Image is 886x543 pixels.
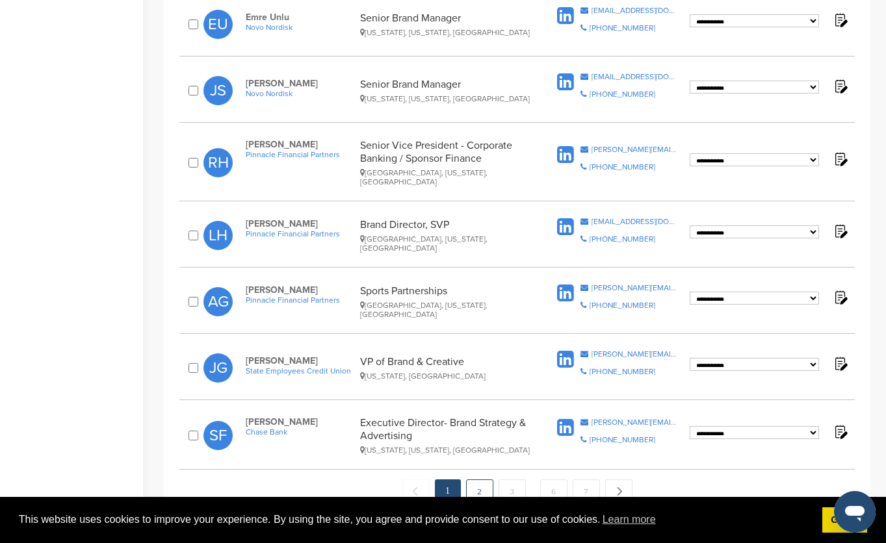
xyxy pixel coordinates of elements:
[832,12,848,28] img: Notes
[832,423,848,440] img: Notes
[590,368,655,375] div: [PHONE_NUMBER]
[590,90,655,98] div: [PHONE_NUMBER]
[360,372,530,381] div: [US_STATE], [GEOGRAPHIC_DATA]
[590,235,655,243] div: [PHONE_NUMBER]
[246,355,354,366] span: [PERSON_NAME]
[246,416,354,427] span: [PERSON_NAME]
[592,418,678,426] div: [PERSON_NAME][EMAIL_ADDRESS][PERSON_NAME][DOMAIN_NAME]
[360,168,530,186] div: [GEOGRAPHIC_DATA], [US_STATE], [GEOGRAPHIC_DATA]
[499,479,526,503] a: 3
[203,287,233,316] span: AG
[832,289,848,305] img: Notes
[466,479,493,503] a: 2
[360,446,530,455] div: [US_STATE], [US_STATE], [GEOGRAPHIC_DATA]
[360,28,530,37] div: [US_STATE], [US_STATE], [GEOGRAPHIC_DATA]
[246,427,354,436] a: Chase Bank
[360,416,530,455] div: Executive Director- Brand Strategy & Advertising
[203,353,233,383] span: JG
[540,479,567,503] a: 6
[592,145,678,153] div: [PERSON_NAME][EMAIL_ADDRESS][PERSON_NAME][DOMAIN_NAME]
[360,78,530,103] div: Senior Brand Manager
[590,436,655,444] div: [PHONE_NUMBER]
[246,78,354,89] span: [PERSON_NAME]
[590,301,655,309] div: [PHONE_NUMBER]
[360,218,530,253] div: Brand Director, SVP
[822,507,867,533] a: dismiss cookie message
[246,296,354,305] a: Pinnacle Financial Partners
[402,479,430,503] span: ← Previous
[203,221,233,250] span: LH
[360,234,530,253] div: [GEOGRAPHIC_DATA], [US_STATE], [GEOGRAPHIC_DATA]
[246,139,354,150] span: [PERSON_NAME]
[360,94,530,103] div: [US_STATE], [US_STATE], [GEOGRAPHIC_DATA]
[360,284,530,319] div: Sports Partnerships
[832,355,848,372] img: Notes
[203,421,233,450] span: SF
[246,366,354,375] a: State Employees Credit Union
[360,12,530,37] div: Senior Brand Manager
[592,6,678,14] div: [EMAIL_ADDRESS][DOMAIN_NAME]
[360,355,530,381] div: VP of Brand & Creative
[592,73,678,81] div: [EMAIL_ADDRESS][DOMAIN_NAME]
[246,218,354,229] span: [PERSON_NAME]
[573,479,600,503] a: 7
[360,139,530,186] div: Senior Vice President - Corporate Banking / Sponsor Finance
[590,163,655,171] div: [PHONE_NUMBER]
[834,491,876,533] iframe: Button to launch messaging window
[832,151,848,167] img: Notes
[435,479,461,502] em: 1
[592,284,678,292] div: [PERSON_NAME][EMAIL_ADDRESS][PERSON_NAME][DOMAIN_NAME]
[590,24,655,32] div: [PHONE_NUMBER]
[203,148,233,177] span: RH
[246,12,354,23] span: Emre Unlu
[530,479,536,503] span: …
[605,479,632,503] a: Next →
[592,350,678,358] div: [PERSON_NAME][EMAIL_ADDRESS][PERSON_NAME][DOMAIN_NAME]
[592,218,678,225] div: [EMAIL_ADDRESS][DOMAIN_NAME]
[246,229,354,238] a: Pinnacle Financial Partners
[832,78,848,94] img: Notes
[832,223,848,239] img: Notes
[203,76,233,105] span: JS
[19,510,812,529] span: This website uses cookies to improve your experience. By using the site, you agree and provide co...
[246,284,354,296] span: [PERSON_NAME]
[246,150,354,159] a: Pinnacle Financial Partners
[601,510,658,529] a: learn more about cookies
[246,23,354,32] a: Novo Nordisk
[360,301,530,319] div: [GEOGRAPHIC_DATA], [US_STATE], [GEOGRAPHIC_DATA]
[203,10,233,39] span: EU
[246,89,354,98] a: Novo Nordisk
